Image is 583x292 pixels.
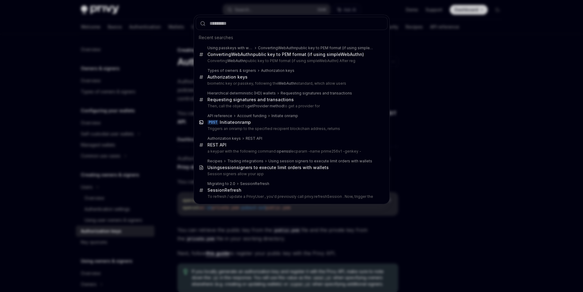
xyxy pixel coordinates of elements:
div: Initiate [220,120,251,125]
div: Requesting signatures and transactions [207,97,294,102]
div: Using passkeys with wallets [207,46,253,50]
b: WebAuthn [278,46,296,50]
div: Converting public key to PEM format (if using simple ) [258,46,375,50]
div: Refresh [207,187,241,193]
div: Converting public key to PEM format (if using simple ) [207,52,364,57]
div: REST API [246,136,262,141]
p: biometric key or passkey, following the standard, which allow users [207,81,375,86]
div: Refresh [240,181,269,186]
div: Authorization keys [261,68,294,73]
div: Account funding [237,113,267,118]
div: Recipes [207,159,222,164]
div: Migrating to 2.0 [207,181,235,186]
b: onramp [235,120,251,125]
div: Trading integrations [227,159,263,164]
p: Triggers an onramp to the specified recipient blockchain address, returns [207,126,375,131]
b: WebAuthn [340,52,362,57]
p: To refresh / update a PrivyUser , you'd previously call privy.refreshSession . Now, trigger the [207,194,375,199]
b: Session [240,181,255,186]
p: Session signers allow your app [207,172,375,176]
div: REST API [207,142,226,148]
div: Hierarchical deterministic (HD) wallets [207,91,276,96]
b: WebAuthn [227,58,246,63]
div: POST [207,120,218,125]
p: Then, call the object's to get a provider for [207,104,375,109]
div: Requesting signatures and transactions [281,91,352,96]
b: openssl [277,149,291,153]
div: Authorization keys [207,74,248,80]
b: WebAuthn [231,52,253,57]
div: Using session signers to execute limit orders with wallets [268,159,372,164]
b: session [220,165,237,170]
div: Using signers to execute limit orders with wallets [207,165,329,170]
b: Session [207,187,225,193]
p: a keypair with the following command: ecparam -name prime256v1 -genkey - [207,149,375,154]
p: Converting public key to PEM format (if using simpleWebAuthn) After reg [207,58,375,63]
div: Authorization keys [207,136,241,141]
b: WebAuthn [278,81,297,86]
span: Recent searches [199,35,233,41]
div: Types of owners & signers [207,68,256,73]
div: Initiate onramp [271,113,298,118]
div: API reference [207,113,232,118]
b: getProvider method [247,104,284,108]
